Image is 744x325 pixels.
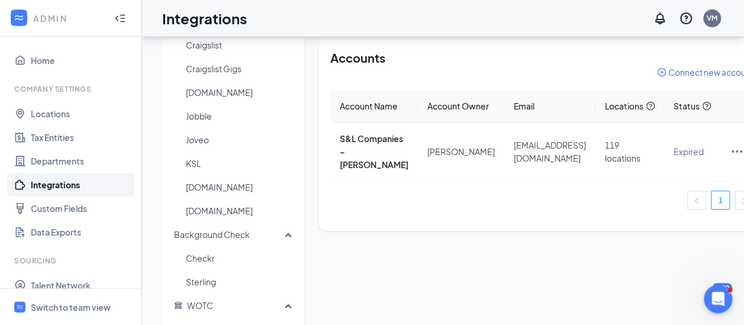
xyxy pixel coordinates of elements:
span: S&L Companies – [PERSON_NAME] [340,133,408,170]
div: ADMIN [33,12,104,24]
th: Email [504,90,595,123]
a: Departments [31,149,132,173]
svg: Government [174,301,182,309]
span: Sterling [186,270,295,294]
a: Data Exports [31,220,132,244]
span: Joveo [186,128,295,152]
span: 119 locations [605,140,640,163]
svg: Notifications [653,11,667,25]
a: Locations [31,102,132,126]
svg: WorkstreamLogo [16,303,24,311]
iframe: Intercom live chat [704,285,732,313]
span: [DOMAIN_NAME] [186,81,295,104]
span: Expired [674,146,704,157]
button: left [687,191,706,210]
div: Company Settings [14,84,130,94]
a: 1 [711,191,729,209]
div: Switch to team view [31,301,111,313]
a: Integrations [31,173,132,197]
a: Tax Entities [31,126,132,149]
a: Talent Network [31,273,132,297]
div: 6090 [712,283,732,293]
span: [PERSON_NAME] [427,146,495,157]
span: KSL [186,152,295,175]
h1: Integrations [162,8,247,28]
span: WOTC [187,300,213,311]
span: Background Check [174,229,250,240]
svg: QuestionInfo [679,11,693,25]
span: question-circle [646,102,655,110]
a: Home [31,49,132,72]
svg: Collapse [114,12,126,24]
span: left [693,197,700,204]
div: VM [707,13,717,23]
span: Status [674,99,700,112]
th: Account Owner [418,90,504,123]
li: Previous Page [687,191,706,210]
span: Craigslist [186,33,295,57]
span: Craigslist Gigs [186,57,295,81]
span: Locations [605,99,643,112]
span: Checkr [186,246,295,270]
span: [EMAIL_ADDRESS][DOMAIN_NAME] [514,140,586,163]
a: Custom Fields [31,197,132,220]
svg: WorkstreamLogo [13,12,25,24]
span: plus-circle [658,68,666,76]
div: Sourcing [14,256,130,266]
span: [DOMAIN_NAME] [186,175,295,199]
svg: Ellipses [730,144,744,159]
span: Account Name [340,101,398,111]
span: question-circle [703,102,711,110]
span: Jobble [186,104,295,128]
span: [DOMAIN_NAME] [186,199,295,223]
